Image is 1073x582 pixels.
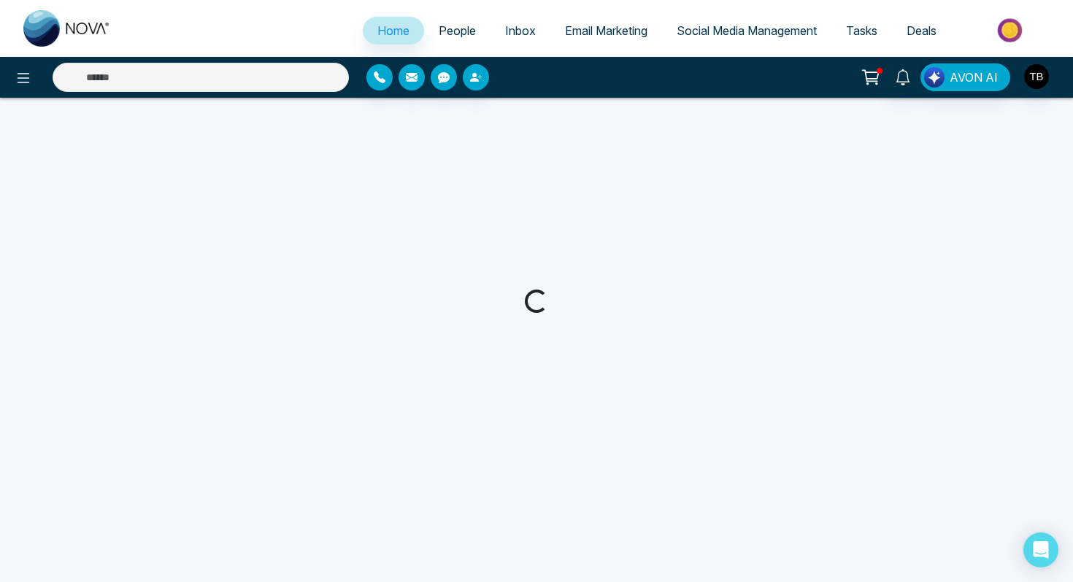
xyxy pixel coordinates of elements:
[846,23,877,38] span: Tasks
[363,17,424,44] a: Home
[505,23,536,38] span: Inbox
[924,67,945,88] img: Lead Flow
[892,17,951,44] a: Deals
[907,23,937,38] span: Deals
[677,23,817,38] span: Social Media Management
[491,17,550,44] a: Inbox
[550,17,662,44] a: Email Marketing
[1023,532,1058,567] div: Open Intercom Messenger
[23,10,111,47] img: Nova CRM Logo
[958,14,1064,47] img: Market-place.gif
[565,23,647,38] span: Email Marketing
[831,17,892,44] a: Tasks
[439,23,476,38] span: People
[950,69,998,86] span: AVON AI
[424,17,491,44] a: People
[920,63,1010,91] button: AVON AI
[662,17,831,44] a: Social Media Management
[1024,64,1049,89] img: User Avatar
[377,23,409,38] span: Home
